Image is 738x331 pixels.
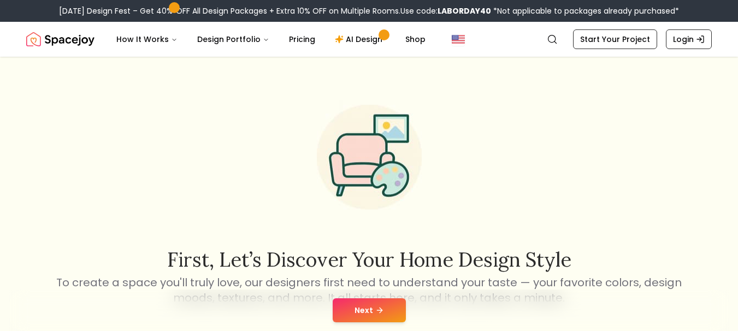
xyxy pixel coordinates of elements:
p: To create a space you'll truly love, our designers first need to understand your taste — your fav... [55,275,684,305]
h2: First, let’s discover your home design style [55,249,684,270]
a: AI Design [326,28,394,50]
a: Login [666,29,712,49]
nav: Main [108,28,434,50]
nav: Global [26,22,712,57]
button: Design Portfolio [188,28,278,50]
a: Spacejoy [26,28,95,50]
img: United States [452,33,465,46]
div: [DATE] Design Fest – Get 40% OFF All Design Packages + Extra 10% OFF on Multiple Rooms. [59,5,679,16]
img: Start Style Quiz Illustration [299,87,439,227]
button: How It Works [108,28,186,50]
b: LABORDAY40 [438,5,491,16]
a: Shop [397,28,434,50]
img: Spacejoy Logo [26,28,95,50]
a: Pricing [280,28,324,50]
button: Next [333,298,406,322]
a: Start Your Project [573,29,657,49]
span: Use code: [400,5,491,16]
span: *Not applicable to packages already purchased* [491,5,679,16]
